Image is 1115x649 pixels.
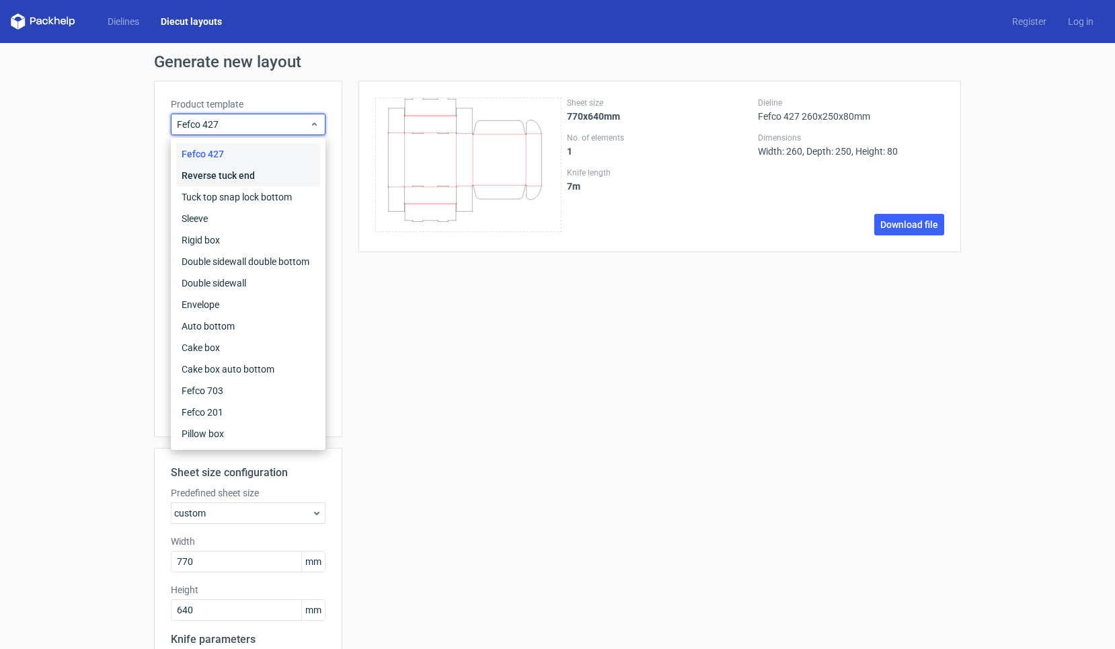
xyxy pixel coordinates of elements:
[176,229,320,251] div: Rigid box
[567,167,753,178] label: Knife length
[176,272,320,294] div: Double sidewall
[171,465,325,481] h2: Sheet size configuration
[171,98,325,111] label: Product template
[301,551,325,572] span: mm
[567,132,753,143] label: No. of elements
[176,251,320,272] div: Double sidewall double bottom
[171,583,325,597] label: Height
[176,208,320,229] div: Sleeve
[171,599,325,621] input: custom
[1001,15,1057,28] a: Register
[176,358,320,380] div: Cake box auto bottom
[176,143,320,165] div: Fefco 427
[301,600,325,620] span: mm
[567,181,580,192] strong: 7 m
[176,402,320,423] div: Fefco 201
[176,294,320,315] div: Envelope
[758,132,944,157] div: Width: 260, Depth: 250, Height: 80
[171,632,325,648] h2: Knife parameters
[758,98,944,122] div: Fefco 427 260x250x80mm
[171,502,325,524] div: custom
[171,551,325,572] input: custom
[758,132,944,143] label: Dimensions
[171,486,325,500] label: Predefined sheet size
[176,315,320,337] div: Auto bottom
[154,54,961,70] h1: Generate new layout
[176,186,320,208] div: Tuck top snap lock bottom
[171,535,325,548] label: Width
[758,98,944,108] label: Dieline
[177,118,309,131] span: Fefco 427
[1057,15,1104,28] a: Log in
[567,98,753,108] label: Sheet size
[150,15,233,28] a: Diecut layouts
[567,146,572,157] strong: 1
[176,337,320,358] div: Cake box
[176,165,320,186] div: Reverse tuck end
[176,380,320,402] div: Fefco 703
[176,423,320,445] div: Pillow box
[97,15,150,28] a: Dielines
[874,214,944,235] a: Download file
[567,111,620,122] strong: 770x640mm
